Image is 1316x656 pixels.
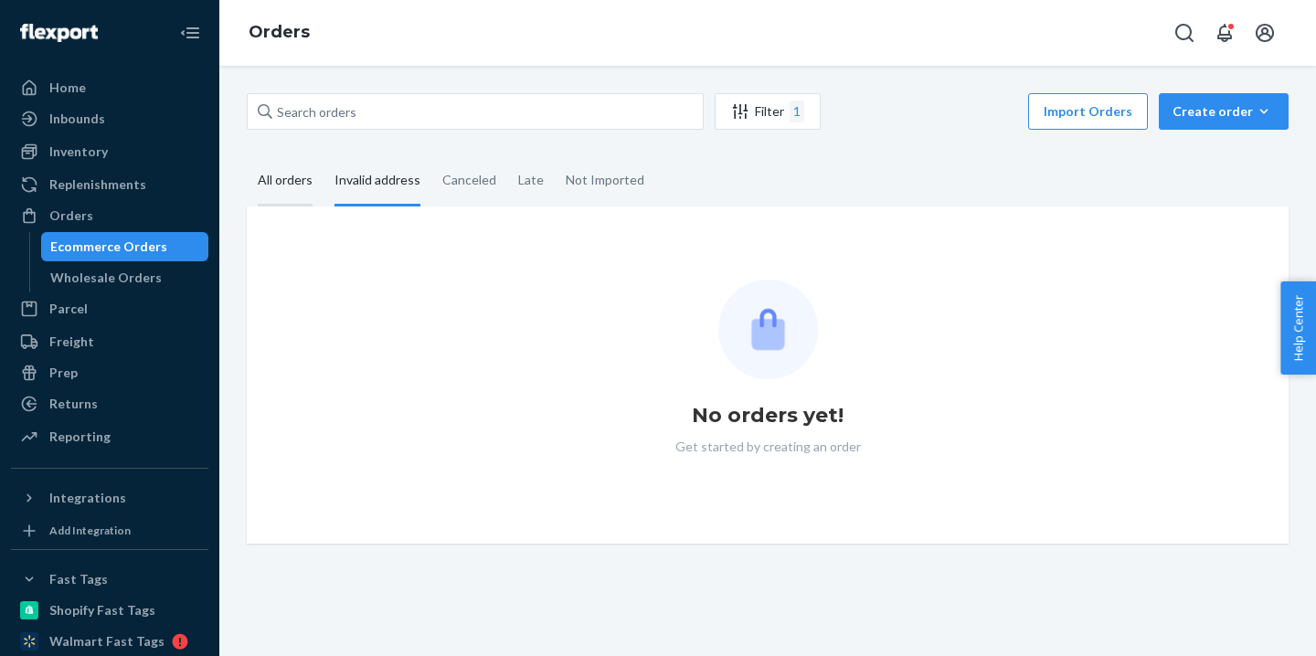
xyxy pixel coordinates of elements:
[234,6,324,59] ol: breadcrumbs
[172,15,208,51] button: Close Navigation
[50,238,167,256] div: Ecommerce Orders
[49,175,146,194] div: Replenishments
[675,438,861,456] p: Get started by creating an order
[718,280,818,379] img: Empty list
[20,24,98,42] img: Flexport logo
[11,358,208,387] a: Prep
[49,395,98,413] div: Returns
[716,101,820,122] div: Filter
[1280,281,1316,375] button: Help Center
[50,269,162,287] div: Wholesale Orders
[249,22,310,42] a: Orders
[49,206,93,225] div: Orders
[49,110,105,128] div: Inbounds
[49,428,111,446] div: Reporting
[566,156,644,204] div: Not Imported
[11,389,208,418] a: Returns
[11,73,208,102] a: Home
[11,565,208,594] button: Fast Tags
[49,79,86,97] div: Home
[1173,102,1275,121] div: Create order
[1206,15,1243,51] button: Open notifications
[790,101,804,122] div: 1
[11,294,208,323] a: Parcel
[1166,15,1203,51] button: Open Search Box
[49,143,108,161] div: Inventory
[41,232,209,261] a: Ecommerce Orders
[11,201,208,230] a: Orders
[247,93,704,130] input: Search orders
[11,104,208,133] a: Inbounds
[11,170,208,199] a: Replenishments
[49,523,131,538] div: Add Integration
[49,364,78,382] div: Prep
[49,601,155,619] div: Shopify Fast Tags
[1159,93,1289,130] button: Create order
[11,627,208,656] a: Walmart Fast Tags
[11,422,208,451] a: Reporting
[518,156,544,204] div: Late
[11,483,208,513] button: Integrations
[49,570,108,588] div: Fast Tags
[1028,93,1148,130] button: Import Orders
[11,596,208,625] a: Shopify Fast Tags
[11,327,208,356] a: Freight
[49,300,88,318] div: Parcel
[258,156,313,206] div: All orders
[49,333,94,351] div: Freight
[442,156,496,204] div: Canceled
[11,137,208,166] a: Inventory
[715,93,821,130] button: Filter
[49,489,126,507] div: Integrations
[11,520,208,542] a: Add Integration
[334,156,420,206] div: Invalid address
[1247,15,1283,51] button: Open account menu
[692,401,844,430] h1: No orders yet!
[49,632,164,651] div: Walmart Fast Tags
[41,263,209,292] a: Wholesale Orders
